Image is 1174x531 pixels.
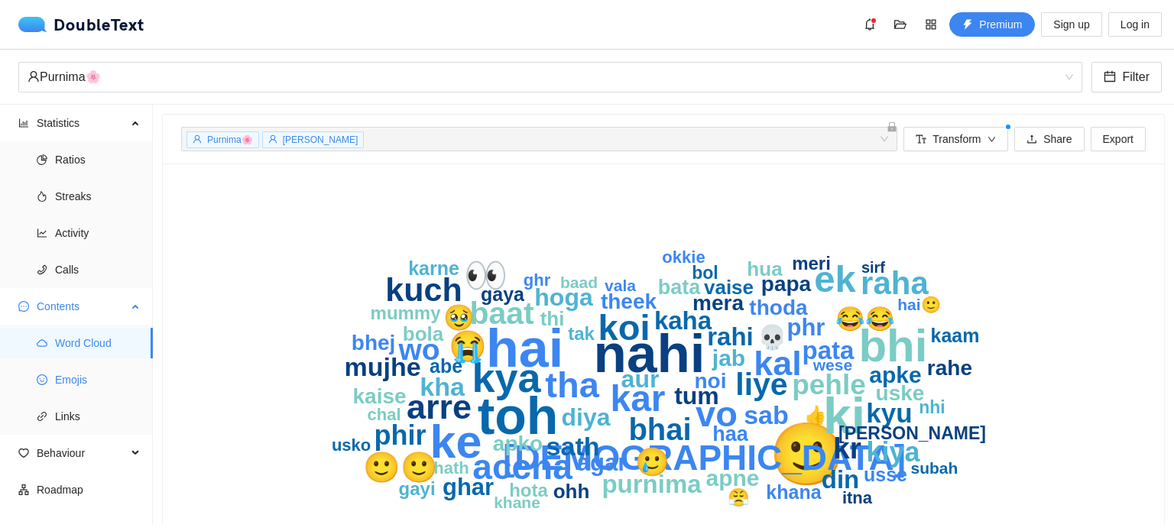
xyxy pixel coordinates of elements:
text: kya [472,355,542,400]
span: smile [37,374,47,385]
button: thunderboltPremium [949,12,1035,37]
text: vaise [704,276,754,299]
span: Log in [1120,16,1150,33]
text: kuch [385,271,462,308]
text: kha [420,372,465,401]
button: uploadShare [1014,127,1084,151]
text: itna [842,488,873,507]
text: bhai [628,413,691,446]
text: haa [712,423,749,445]
span: user [28,70,40,83]
text: abe [430,355,462,377]
text: agar [577,449,627,476]
text: nahi [594,323,705,384]
text: arre [407,387,472,426]
text: karne [408,257,459,279]
text: vala [605,277,636,294]
text: 👍 [805,404,827,426]
text: 🥹 [443,303,475,333]
text: sirf [861,259,885,276]
text: ohh [553,480,590,503]
text: bhej [352,331,396,355]
text: baat [469,296,534,331]
button: bell [858,12,882,37]
text: kaam [931,325,980,346]
text: tha [545,364,599,405]
text: kaise [353,384,407,408]
text: 🙂🙂 [363,449,438,485]
span: Premium [979,16,1022,33]
text: koi [598,307,650,348]
img: logo [18,17,54,32]
span: pie-chart [37,154,47,165]
text: liye [735,367,787,402]
div: DoubleText [18,17,144,32]
span: user [268,134,277,144]
text: bata [658,276,702,299]
button: font-sizeTransformdown [903,127,1008,151]
text: hai🙂 [897,295,941,315]
span: folder-open [889,18,912,31]
text: jab [712,345,745,371]
text: tak [568,323,595,344]
text: apko [493,432,543,455]
text: [PERSON_NAME] [838,423,986,443]
a: logoDoubleText [18,17,144,32]
text: usse [864,464,907,485]
span: Activity [55,218,141,248]
text: kr [833,432,861,465]
text: theek [601,290,657,313]
span: heart [18,448,29,458]
button: Log in [1108,12,1162,37]
span: Share [1043,131,1072,147]
span: Word Cloud [55,328,141,358]
span: Sign up [1053,16,1089,33]
text: raha [861,265,929,301]
text: mummy [371,303,442,323]
text: 😤 [728,487,750,508]
span: Ratios [55,144,141,175]
span: Links [55,401,141,432]
text: 😂😂 [836,305,896,333]
span: Emojis [55,364,141,395]
span: Calls [55,254,141,285]
text: ki [823,387,865,444]
text: vo [696,393,738,434]
button: calendarFilter [1091,62,1162,92]
text: purnima [602,470,702,498]
span: user [193,134,202,144]
text: khana [766,481,822,503]
text: okkie [662,248,705,267]
span: Streaks [55,181,141,212]
span: cloud [37,338,47,348]
button: folder-open [888,12,913,37]
text: kar [611,378,666,419]
span: Behaviour [37,438,127,468]
text: gaya [481,283,525,305]
text: phr [787,314,825,341]
text: thi [540,307,565,330]
text: [DEMOGRAPHIC_DATA] [503,438,906,478]
text: chal [368,405,401,424]
text: rahe [927,356,972,380]
span: phone [37,264,47,275]
text: rahi [707,322,754,351]
text: apne [706,465,760,491]
text: hai [486,319,563,378]
text: gayi [399,478,436,499]
text: bhi [859,320,928,371]
text: sab [744,400,789,429]
span: Transform [932,131,981,147]
text: thoda [749,296,808,319]
span: appstore [919,18,942,31]
text: papa [761,272,812,296]
span: Statistics [37,108,127,138]
span: Roadmap [37,474,141,505]
text: phir [375,419,426,451]
text: wo [398,333,440,366]
text: 😭 [449,328,487,364]
span: lock [887,121,897,132]
span: upload [1026,134,1037,146]
text: nhi [919,397,945,417]
text: noi [695,369,727,393]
